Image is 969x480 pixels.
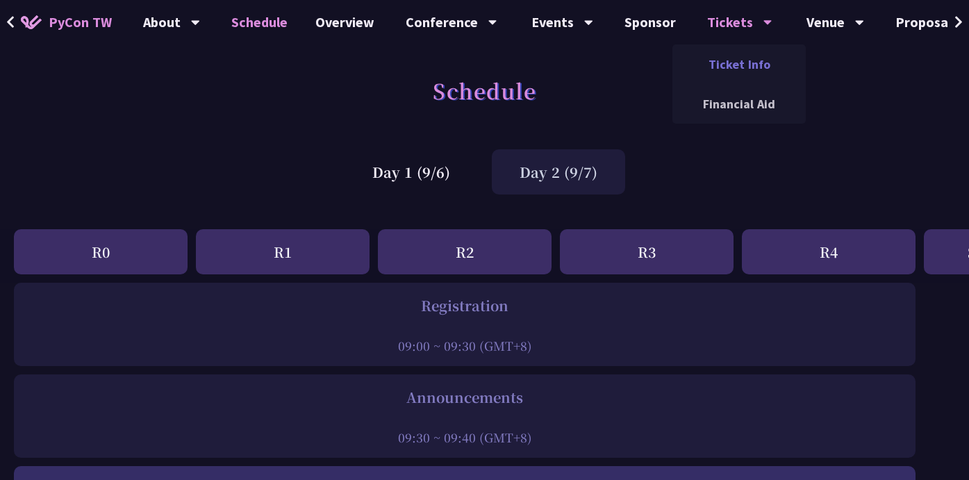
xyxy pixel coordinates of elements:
[21,295,909,316] div: Registration
[672,48,806,81] a: Ticket Info
[21,337,909,354] div: 09:00 ~ 09:30 (GMT+8)
[21,387,909,408] div: Announcements
[345,149,478,195] div: Day 1 (9/6)
[742,229,916,274] div: R4
[672,88,806,120] a: Financial Aid
[14,229,188,274] div: R0
[21,15,42,29] img: Home icon of PyCon TW 2025
[378,229,552,274] div: R2
[49,12,112,33] span: PyCon TW
[433,69,536,111] h1: Schedule
[196,229,370,274] div: R1
[21,429,909,446] div: 09:30 ~ 09:40 (GMT+8)
[7,5,126,40] a: PyCon TW
[492,149,625,195] div: Day 2 (9/7)
[560,229,734,274] div: R3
